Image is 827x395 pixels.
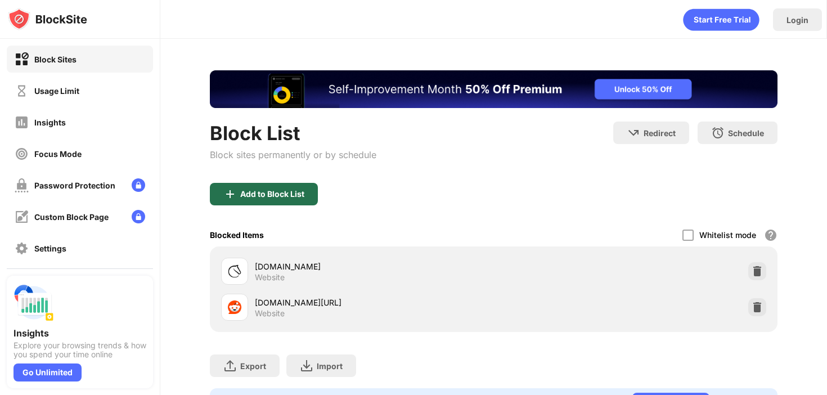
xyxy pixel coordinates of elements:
div: Block List [210,122,376,145]
div: Add to Block List [240,190,304,199]
div: Schedule [728,128,764,138]
img: logo-blocksite.svg [8,8,87,30]
img: block-on.svg [15,52,29,66]
img: lock-menu.svg [132,210,145,223]
img: push-insights.svg [14,282,54,323]
div: Block sites permanently or by schedule [210,149,376,160]
img: insights-off.svg [15,115,29,129]
div: Insights [14,327,146,339]
div: Import [317,361,343,371]
div: Insights [34,118,66,127]
iframe: Banner [210,70,777,108]
div: Website [255,272,285,282]
div: Usage Limit [34,86,79,96]
div: Blocked Items [210,230,264,240]
div: Redirect [644,128,676,138]
img: password-protection-off.svg [15,178,29,192]
div: Block Sites [34,55,77,64]
div: [DOMAIN_NAME] [255,261,493,272]
div: animation [683,8,759,31]
div: Focus Mode [34,149,82,159]
div: Website [255,308,285,318]
div: Export [240,361,266,371]
div: Explore your browsing trends & how you spend your time online [14,341,146,359]
img: settings-off.svg [15,241,29,255]
img: focus-off.svg [15,147,29,161]
img: time-usage-off.svg [15,84,29,98]
div: Password Protection [34,181,115,190]
div: Whitelist mode [699,230,756,240]
div: Go Unlimited [14,363,82,381]
img: lock-menu.svg [132,178,145,192]
div: Login [786,15,808,25]
img: favicons [228,300,241,314]
div: [DOMAIN_NAME][URL] [255,297,493,308]
img: favicons [228,264,241,278]
div: Settings [34,244,66,253]
img: customize-block-page-off.svg [15,210,29,224]
div: Custom Block Page [34,212,109,222]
